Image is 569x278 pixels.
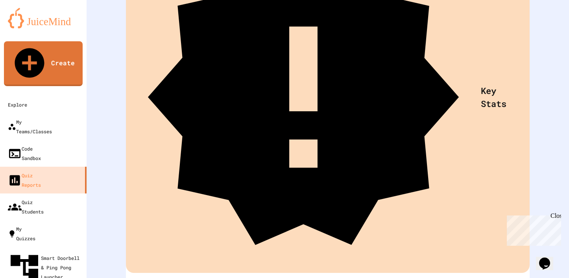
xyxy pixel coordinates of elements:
[8,171,41,190] div: Quiz Reports
[536,247,561,270] iframe: chat widget
[8,224,35,243] div: My Quizzes
[8,117,52,136] div: My Teams/Classes
[8,8,79,28] img: logo-orange.svg
[8,197,44,216] div: Quiz Students
[8,100,27,109] div: Explore
[4,41,83,86] a: Create
[3,3,54,50] div: Chat with us now!Close
[504,212,561,246] iframe: chat widget
[8,144,41,163] div: Code Sandbox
